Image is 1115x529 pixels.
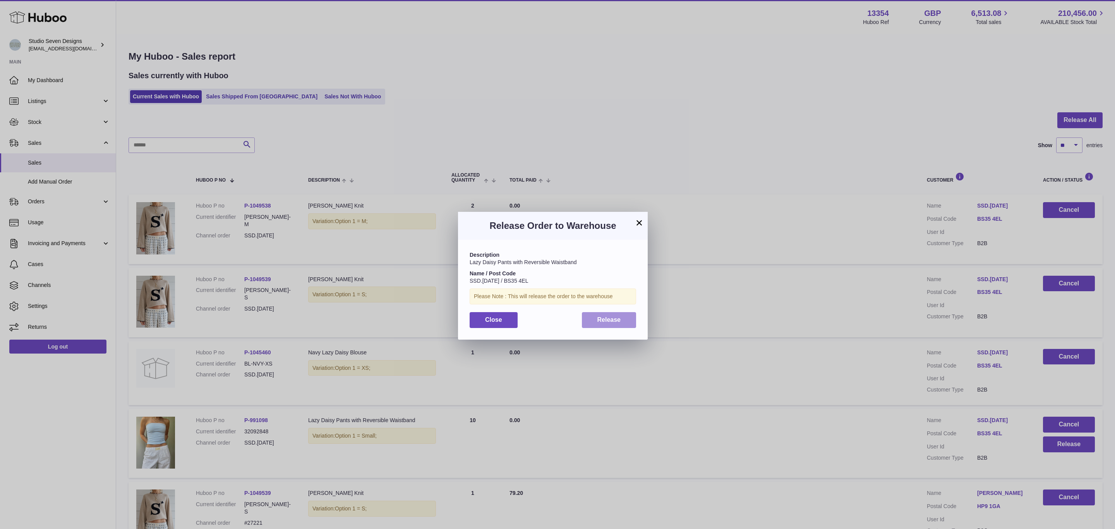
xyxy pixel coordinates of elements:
div: Please Note : This will release the order to the warehouse [470,289,636,304]
span: Release [597,316,621,323]
button: Close [470,312,518,328]
strong: Description [470,252,499,258]
h3: Release Order to Warehouse [470,220,636,232]
span: Lazy Daisy Pants with Reversible Waistband [470,259,577,265]
strong: Name / Post Code [470,270,516,277]
button: × [635,218,644,227]
span: SSD.[DATE] / BS35 4EL [470,278,528,284]
button: Release [582,312,636,328]
span: Close [485,316,502,323]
